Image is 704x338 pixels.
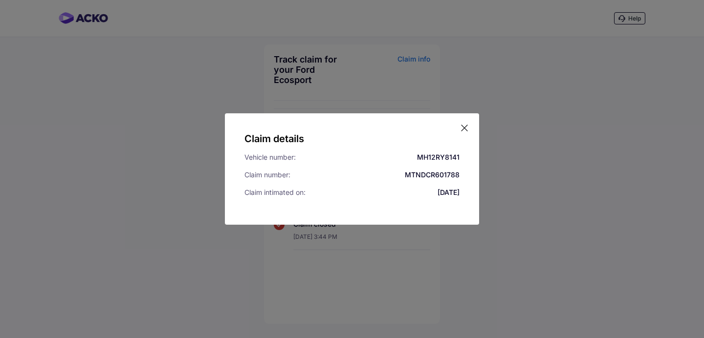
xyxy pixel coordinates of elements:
[438,188,460,197] div: [DATE]
[405,170,460,180] div: MTNDCR601788
[244,133,460,145] h5: Claim details
[244,170,290,180] div: Claim number:
[244,188,306,197] div: Claim intimated on:
[417,152,460,162] div: MH12RY8141
[244,152,296,162] div: Vehicle number:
